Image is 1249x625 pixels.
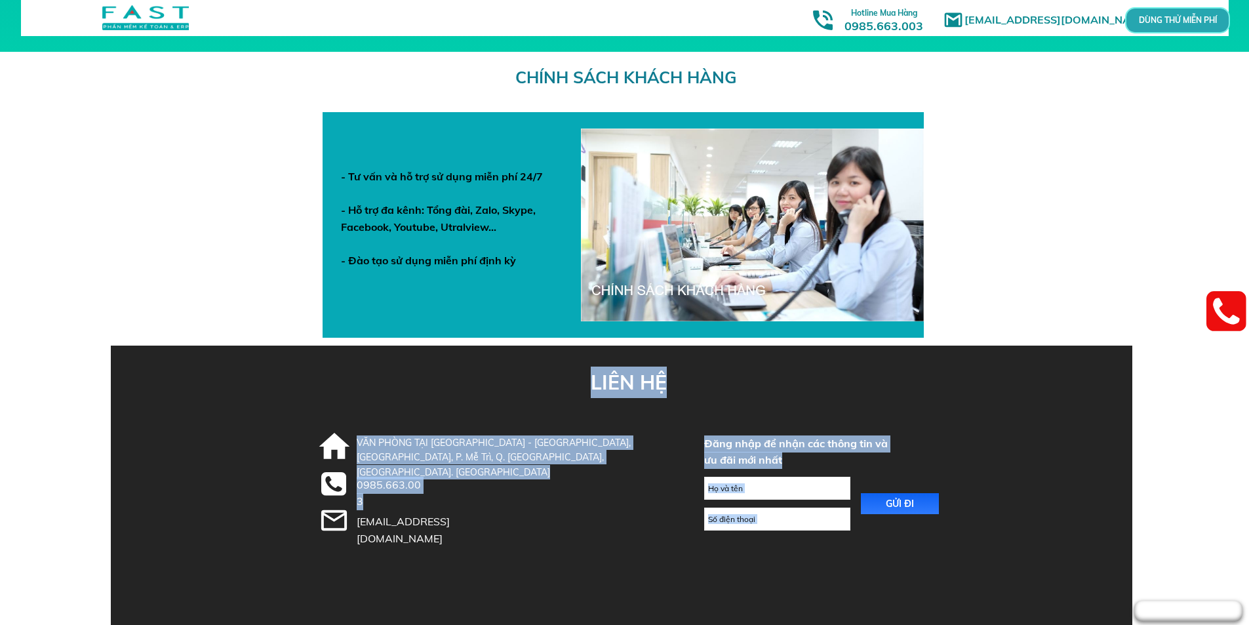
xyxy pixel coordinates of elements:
[357,514,501,547] div: [EMAIL_ADDRESS][DOMAIN_NAME]
[357,477,426,510] div: 0985.663.003
[704,435,890,469] h3: Đăng nhập để nhận các thông tin và ưu đãi mới nhất
[357,435,664,479] div: VĂN PHÒNG TẠI [GEOGRAPHIC_DATA] - [GEOGRAPHIC_DATA], [GEOGRAPHIC_DATA], P. Mễ Trì, Q. [GEOGRAPHIC...
[1162,17,1193,24] p: DÙNG THỬ MIỄN PHÍ
[861,493,940,514] p: GỬI ĐI
[705,477,850,499] input: Họ và tên
[591,367,669,398] h3: LIÊN HỆ
[964,12,1158,29] h1: [EMAIL_ADDRESS][DOMAIN_NAME]
[515,64,745,91] h3: CHÍNH SÁCH KHÁCH HÀNG
[851,8,917,18] span: Hotline Mua Hàng
[830,5,938,33] h3: 0985.663.003
[705,508,850,530] input: Số điện thoại
[341,169,559,270] div: - Tư vấn và hỗ trợ sử dụng miễn phí 24/7 - Hỗ trợ đa kênh: Tổng đài, Zalo, Skype, Facebook, Youtu...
